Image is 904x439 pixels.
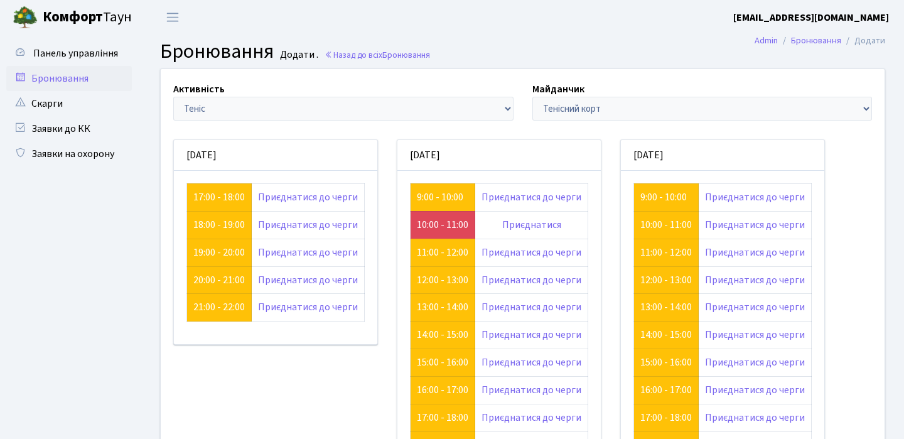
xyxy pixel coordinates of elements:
[325,49,430,61] a: Назад до всіхБронювання
[397,140,601,171] div: [DATE]
[482,300,581,314] a: Приєднатися до черги
[277,49,318,61] small: Додати .
[640,328,692,342] a: 14:00 - 15:00
[705,355,805,369] a: Приєднатися до черги
[482,411,581,425] a: Приєднатися до черги
[621,140,824,171] div: [DATE]
[640,190,687,204] a: 9:00 - 10:00
[705,383,805,397] a: Приєднатися до черги
[13,5,38,30] img: logo.png
[6,91,132,116] a: Скарги
[193,273,245,287] a: 20:00 - 21:00
[33,46,118,60] span: Панель управління
[43,7,132,28] span: Таун
[705,190,805,204] a: Приєднатися до черги
[417,300,468,314] a: 13:00 - 14:00
[258,273,358,287] a: Приєднатися до черги
[640,355,692,369] a: 15:00 - 16:00
[157,7,188,28] button: Переключити навігацію
[43,7,103,27] b: Комфорт
[173,82,225,97] label: Активність
[791,34,841,47] a: Бронювання
[733,10,889,25] a: [EMAIL_ADDRESS][DOMAIN_NAME]
[160,37,274,66] span: Бронювання
[6,116,132,141] a: Заявки до КК
[640,273,692,287] a: 12:00 - 13:00
[705,411,805,425] a: Приєднатися до черги
[841,34,885,48] li: Додати
[705,300,805,314] a: Приєднатися до черги
[193,246,245,259] a: 19:00 - 20:00
[258,246,358,259] a: Приєднатися до черги
[482,328,581,342] a: Приєднатися до черги
[193,190,245,204] a: 17:00 - 18:00
[417,273,468,287] a: 12:00 - 13:00
[705,328,805,342] a: Приєднатися до черги
[417,218,468,232] a: 10:00 - 11:00
[6,66,132,91] a: Бронювання
[705,273,805,287] a: Приєднатися до черги
[755,34,778,47] a: Admin
[532,82,584,97] label: Майданчик
[258,190,358,204] a: Приєднатися до черги
[417,355,468,369] a: 15:00 - 16:00
[482,383,581,397] a: Приєднатися до черги
[417,411,468,425] a: 17:00 - 18:00
[705,218,805,232] a: Приєднатися до черги
[502,218,561,232] a: Приєднатися
[258,300,358,314] a: Приєднатися до черги
[6,41,132,66] a: Панель управління
[736,28,904,54] nav: breadcrumb
[382,49,430,61] span: Бронювання
[417,190,463,204] a: 9:00 - 10:00
[640,300,692,314] a: 13:00 - 14:00
[482,246,581,259] a: Приєднатися до черги
[733,11,889,24] b: [EMAIL_ADDRESS][DOMAIN_NAME]
[258,218,358,232] a: Приєднатися до черги
[417,383,468,397] a: 16:00 - 17:00
[482,355,581,369] a: Приєднатися до черги
[705,246,805,259] a: Приєднатися до черги
[193,300,245,314] a: 21:00 - 22:00
[482,190,581,204] a: Приєднатися до черги
[417,246,468,259] a: 11:00 - 12:00
[6,141,132,166] a: Заявки на охорону
[640,246,692,259] a: 11:00 - 12:00
[482,273,581,287] a: Приєднатися до черги
[640,218,692,232] a: 10:00 - 11:00
[417,328,468,342] a: 14:00 - 15:00
[640,383,692,397] a: 16:00 - 17:00
[193,218,245,232] a: 18:00 - 19:00
[174,140,377,171] div: [DATE]
[640,411,692,425] a: 17:00 - 18:00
